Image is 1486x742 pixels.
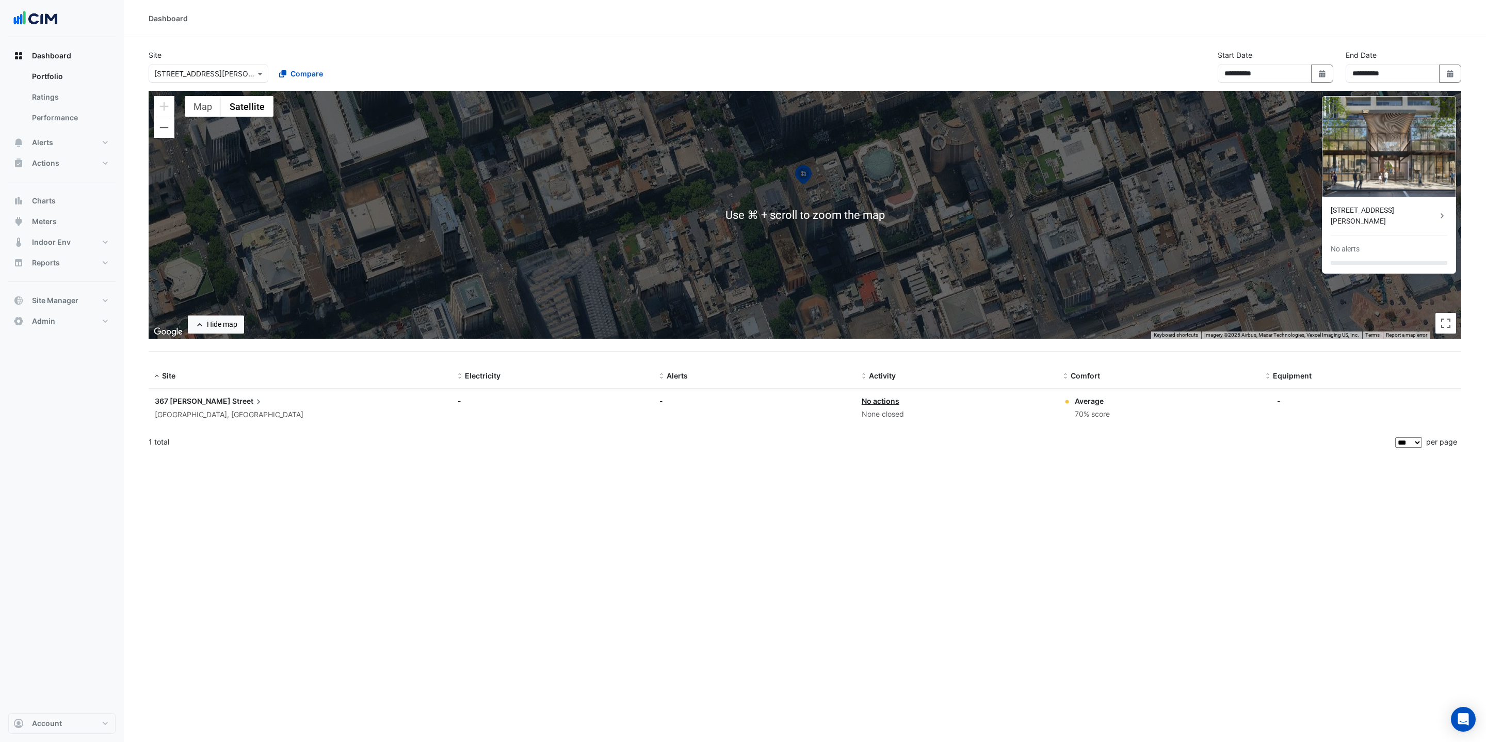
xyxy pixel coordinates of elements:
div: - [1277,396,1281,406]
label: End Date [1346,50,1377,60]
button: Reports [8,252,116,273]
div: Average [1075,396,1110,406]
span: Site [162,371,175,380]
span: Imagery ©2025 Airbus, Maxar Technologies, Vexcel Imaging US, Inc. [1204,332,1359,338]
span: Equipment [1273,371,1312,380]
app-icon: Charts [13,196,24,206]
app-icon: Actions [13,158,24,168]
span: Indoor Env [32,237,71,247]
div: Hide map [207,319,237,330]
div: 70% score [1075,408,1110,420]
fa-icon: Select Date [1318,69,1327,78]
a: Terms (opens in new tab) [1365,332,1380,338]
span: Alerts [32,137,53,148]
app-icon: Indoor Env [13,237,24,247]
span: Alerts [667,371,688,380]
div: Open Intercom Messenger [1451,707,1476,732]
button: Zoom in [154,96,174,117]
button: Alerts [8,132,116,153]
span: Activity [869,371,896,380]
label: Start Date [1218,50,1252,60]
button: Site Manager [8,290,116,311]
a: Report a map error [1386,332,1427,338]
button: Compare [272,65,330,83]
div: - [458,396,647,406]
button: Account [8,713,116,734]
div: Dashboard [8,66,116,132]
div: Dashboard [149,13,188,24]
button: Admin [8,311,116,331]
span: Comfort [1071,371,1100,380]
button: Zoom out [154,117,174,138]
button: Show street map [185,96,221,117]
app-icon: Meters [13,216,24,227]
button: Keyboard shortcuts [1154,331,1198,339]
button: Dashboard [8,45,116,66]
button: Meters [8,211,116,232]
button: Charts [8,191,116,211]
span: Admin [32,316,55,326]
div: - [659,396,849,406]
button: Show satellite imagery [221,96,273,117]
button: Toggle fullscreen view [1435,313,1456,334]
div: None closed [862,408,1051,420]
app-icon: Dashboard [13,51,24,61]
span: Meters [32,216,57,227]
button: Actions [8,153,116,173]
a: No actions [862,397,899,405]
label: Site [149,50,161,60]
app-icon: Site Manager [13,295,24,306]
span: Street [232,396,264,407]
span: Site Manager [32,295,78,306]
span: per page [1426,437,1457,446]
span: Account [32,718,62,729]
span: Dashboard [32,51,71,61]
fa-icon: Select Date [1446,69,1455,78]
img: 367 Collins Street [1322,97,1456,197]
span: Electricity [465,371,500,380]
img: Company Logo [12,8,59,29]
a: Portfolio [24,66,116,87]
a: Performance [24,107,116,128]
button: Indoor Env [8,232,116,252]
div: [GEOGRAPHIC_DATA], [GEOGRAPHIC_DATA] [155,409,445,421]
span: 367 [PERSON_NAME] [155,397,231,405]
app-icon: Admin [13,316,24,326]
span: Charts [32,196,56,206]
img: Google [151,325,185,339]
app-icon: Alerts [13,137,24,148]
a: Ratings [24,87,116,107]
div: No alerts [1331,244,1360,255]
span: Reports [32,258,60,268]
div: 1 total [149,429,1393,455]
button: Hide map [188,315,244,334]
span: Compare [290,68,323,79]
a: Open this area in Google Maps (opens a new window) [151,325,185,339]
app-icon: Reports [13,258,24,268]
span: Actions [32,158,59,168]
div: [STREET_ADDRESS][PERSON_NAME] [1331,205,1437,227]
img: site-pin-selected.svg [792,164,815,188]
